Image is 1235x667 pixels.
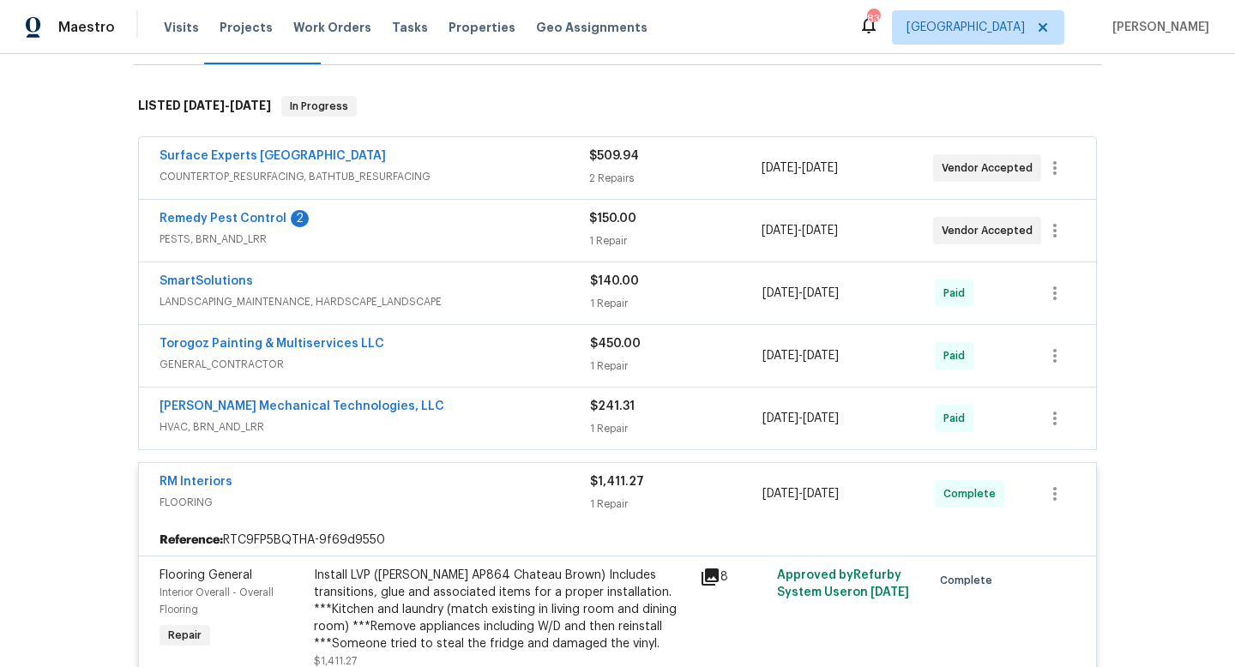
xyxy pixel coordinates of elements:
span: [DATE] [230,99,271,111]
div: 1 Repair [590,420,762,437]
div: Install LVP ([PERSON_NAME] AP864 Chateau Brown) Includes transitions, glue and associated items f... [314,567,690,652]
span: [DATE] [802,225,838,237]
span: Paid [943,347,972,364]
span: Geo Assignments [536,19,648,36]
h6: LISTED [138,96,271,117]
div: 1 Repair [589,232,761,249]
div: 2 [291,210,309,227]
span: Visits [164,19,199,36]
a: [PERSON_NAME] Mechanical Technologies, LLC [160,400,444,412]
div: LISTED [DATE]-[DATE]In Progress [133,79,1102,134]
span: [DATE] [803,287,839,299]
span: Vendor Accepted [942,159,1039,177]
span: Approved by Refurby System User on [777,569,909,598]
span: [DATE] [871,586,909,598]
span: $241.31 [590,400,635,412]
span: $1,411.27 [590,476,644,488]
a: Surface Experts [GEOGRAPHIC_DATA] [160,150,386,162]
div: 83 [867,10,879,27]
span: [DATE] [762,350,798,362]
a: SmartSolutions [160,275,253,287]
span: Projects [220,19,273,36]
span: Vendor Accepted [942,222,1039,239]
span: $509.94 [589,150,639,162]
span: Flooring General [160,569,252,581]
span: Paid [943,285,972,302]
div: 1 Repair [590,358,762,375]
div: 8 [700,567,767,587]
span: - [762,347,839,364]
span: [DATE] [803,488,839,500]
a: Torogoz Painting & Multiservices LLC [160,338,384,350]
span: [DATE] [762,162,798,174]
a: RM Interiors [160,476,232,488]
span: FLOORING [160,494,590,511]
span: - [762,159,838,177]
span: HVAC, BRN_AND_LRR [160,418,590,436]
span: [PERSON_NAME] [1105,19,1209,36]
span: $140.00 [590,275,639,287]
span: Interior Overall - Overall Flooring [160,587,274,615]
span: Tasks [392,21,428,33]
span: - [762,410,839,427]
span: [DATE] [803,350,839,362]
div: RTC9FP5BQTHA-9f69d9550 [139,525,1096,556]
span: - [762,222,838,239]
span: [DATE] [802,162,838,174]
span: Properties [449,19,515,36]
span: Complete [943,485,1003,502]
span: $150.00 [589,213,636,225]
span: In Progress [283,98,355,115]
span: $450.00 [590,338,641,350]
span: LANDSCAPING_MAINTENANCE, HARDSCAPE_LANDSCAPE [160,293,590,310]
span: GENERAL_CONTRACTOR [160,356,590,373]
span: - [762,285,839,302]
span: [DATE] [762,287,798,299]
span: PESTS, BRN_AND_LRR [160,231,589,248]
div: 1 Repair [590,496,762,513]
a: Remedy Pest Control [160,213,286,225]
b: Reference: [160,532,223,549]
span: COUNTERTOP_RESURFACING, BATHTUB_RESURFACING [160,168,589,185]
span: Complete [940,572,999,589]
span: Repair [161,627,208,644]
span: $1,411.27 [314,656,357,666]
div: 2 Repairs [589,170,761,187]
span: [DATE] [762,225,798,237]
span: [DATE] [184,99,225,111]
span: [GEOGRAPHIC_DATA] [907,19,1025,36]
span: [DATE] [762,488,798,500]
span: [DATE] [762,412,798,424]
span: - [762,485,839,502]
span: - [184,99,271,111]
span: Maestro [58,19,115,36]
span: Paid [943,410,972,427]
div: 1 Repair [590,295,762,312]
span: Work Orders [293,19,371,36]
span: [DATE] [803,412,839,424]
